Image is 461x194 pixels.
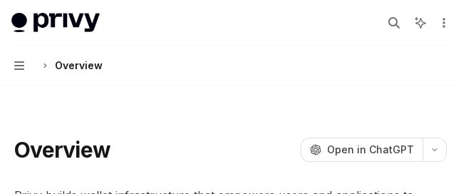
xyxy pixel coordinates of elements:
img: light logo [11,13,100,33]
div: Overview [55,57,103,74]
h1: Overview [14,137,110,163]
span: Open in ChatGPT [327,143,414,157]
button: More actions [435,13,450,33]
button: Open in ChatGPT [301,138,423,162]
